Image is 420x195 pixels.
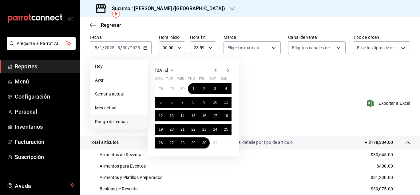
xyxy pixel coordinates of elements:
span: Hoy [95,63,143,70]
abbr: Saturday [210,77,216,83]
button: May 18, 2025 [221,110,232,121]
h3: Sucursal: [PERSON_NAME] ([GEOGRAPHIC_DATA]) [107,5,225,12]
abbr: May 29, 2025 [191,141,195,145]
label: Hora fin [190,35,216,39]
span: Ayer [95,77,143,83]
abbr: Monday [155,77,163,83]
abbr: May 15, 2025 [191,114,195,118]
span: Facturación [15,138,75,146]
button: May 14, 2025 [177,110,188,121]
input: -- [122,45,128,50]
abbr: May 19, 2025 [159,127,163,132]
abbr: May 2, 2025 [203,87,205,91]
abbr: May 21, 2025 [180,127,184,132]
abbr: May 24, 2025 [213,127,217,132]
abbr: May 7, 2025 [181,100,184,104]
button: April 29, 2025 [166,83,177,94]
abbr: May 26, 2025 [159,141,163,145]
abbr: May 17, 2025 [213,114,217,118]
button: May 1, 2025 [188,83,199,94]
span: Suscripción [15,153,75,161]
span: Ayuda [15,181,67,189]
span: Elige los tipos de orden [357,45,399,51]
button: June 1, 2025 [221,137,232,148]
span: Personal [15,108,75,116]
abbr: May 25, 2025 [224,127,228,132]
abbr: May 20, 2025 [169,127,173,132]
input: -- [117,45,120,50]
button: May 8, 2025 [188,97,199,108]
button: May 30, 2025 [199,137,210,148]
label: Canal de venta [288,35,345,39]
abbr: May 31, 2025 [213,141,217,145]
input: ---- [130,45,140,50]
button: May 31, 2025 [210,137,220,148]
a: Pregunta a Parrot AI [4,45,76,51]
abbr: May 27, 2025 [169,141,173,145]
p: $400.00 [377,163,393,169]
p: $39,075.00 [371,186,393,192]
button: May 25, 2025 [221,124,232,135]
button: May 28, 2025 [177,137,188,148]
abbr: April 30, 2025 [180,87,184,91]
button: May 16, 2025 [199,110,210,121]
p: Alimentos y Platillos Preparados [100,174,162,181]
abbr: May 16, 2025 [202,114,206,118]
button: April 30, 2025 [177,83,188,94]
label: Tipo de orden [353,35,410,39]
span: Reportes [15,62,75,71]
abbr: May 22, 2025 [191,127,195,132]
abbr: May 10, 2025 [213,100,217,104]
input: ---- [104,45,115,50]
button: May 12, 2025 [155,110,166,121]
abbr: May 23, 2025 [202,127,206,132]
button: May 11, 2025 [221,97,232,108]
span: [DATE] [155,68,168,73]
button: May 9, 2025 [199,97,210,108]
span: Elige las marcas [228,45,259,51]
button: May 7, 2025 [177,97,188,108]
abbr: Wednesday [177,77,184,83]
button: May 17, 2025 [210,110,220,121]
abbr: Thursday [188,77,195,83]
abbr: May 4, 2025 [225,87,227,91]
button: May 19, 2025 [155,124,166,135]
button: May 5, 2025 [155,97,166,108]
abbr: Friday [199,77,204,83]
input: -- [99,45,102,50]
abbr: Tuesday [166,77,172,83]
button: May 2, 2025 [199,83,210,94]
span: Semana actual [95,91,143,97]
button: Pregunta a Parrot AI [7,37,76,50]
label: Marca [224,35,281,39]
span: / [120,45,122,50]
p: Alimentos para Eventos [100,163,146,169]
abbr: June 1, 2025 [225,141,227,145]
span: Inventarios [15,123,75,131]
span: Configuración [15,92,75,101]
abbr: April 28, 2025 [159,87,163,91]
button: May 24, 2025 [210,124,220,135]
abbr: May 28, 2025 [180,141,184,145]
label: Fecha [90,35,152,39]
abbr: May 3, 2025 [214,87,216,91]
button: May 29, 2025 [188,137,199,148]
span: / [128,45,130,50]
span: - [115,45,117,50]
abbr: May 18, 2025 [224,114,228,118]
button: May 23, 2025 [199,124,210,135]
button: May 4, 2025 [221,83,232,94]
abbr: May 30, 2025 [202,141,206,145]
abbr: May 11, 2025 [224,100,228,104]
span: Menú [15,77,75,86]
p: Total artículos [90,139,119,146]
button: May 10, 2025 [210,97,220,108]
abbr: Sunday [221,77,228,83]
button: Tooltip marker [112,10,120,18]
button: May 22, 2025 [188,124,199,135]
button: May 26, 2025 [155,137,166,148]
button: May 3, 2025 [210,83,220,94]
abbr: May 6, 2025 [171,100,173,104]
button: Exportar a Excel [368,100,410,107]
